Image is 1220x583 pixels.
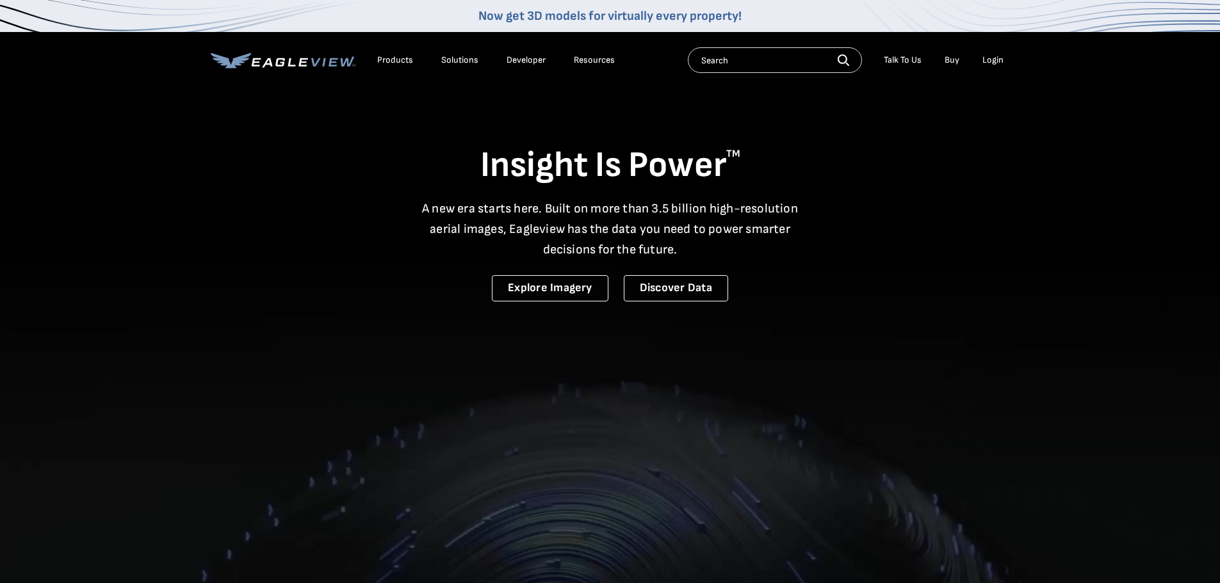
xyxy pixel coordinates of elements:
div: Talk To Us [884,54,922,66]
a: Explore Imagery [492,275,608,301]
div: Solutions [441,54,478,66]
div: Login [982,54,1004,66]
div: Products [377,54,413,66]
p: A new era starts here. Built on more than 3.5 billion high-resolution aerial images, Eagleview ha... [414,198,806,260]
div: Resources [574,54,615,66]
h1: Insight Is Power [211,143,1010,188]
a: Discover Data [624,275,728,301]
a: Buy [945,54,959,66]
a: Developer [507,54,546,66]
sup: TM [726,148,740,160]
a: Now get 3D models for virtually every property! [478,8,742,24]
input: Search [688,47,862,73]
